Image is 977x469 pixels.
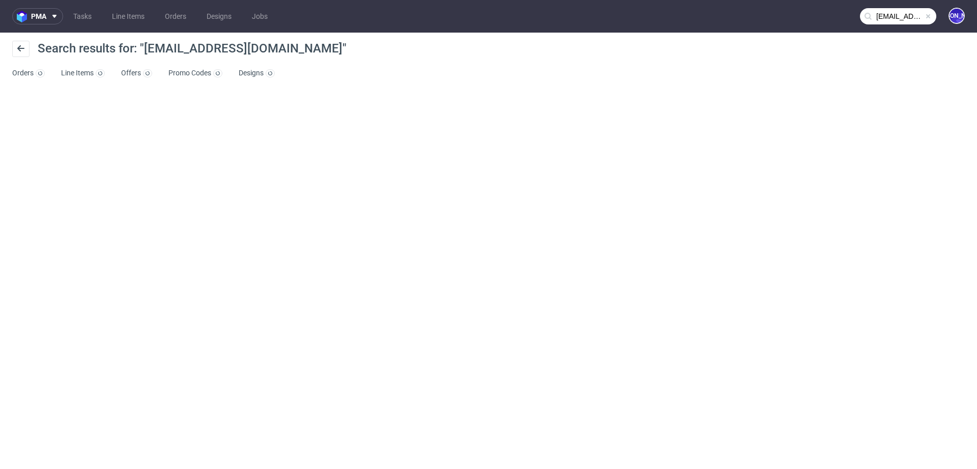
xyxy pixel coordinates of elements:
span: Search results for: "[EMAIL_ADDRESS][DOMAIN_NAME]" [38,41,347,56]
a: Offers [121,65,152,81]
a: Designs [239,65,275,81]
a: Promo Codes [168,65,222,81]
span: pma [31,13,46,20]
a: Line Items [61,65,105,81]
a: Orders [159,8,192,24]
figcaption: [PERSON_NAME] [950,9,964,23]
a: Tasks [67,8,98,24]
a: Jobs [246,8,274,24]
a: Line Items [106,8,151,24]
button: pma [12,8,63,24]
a: Orders [12,65,45,81]
a: Designs [200,8,238,24]
img: logo [17,11,31,22]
